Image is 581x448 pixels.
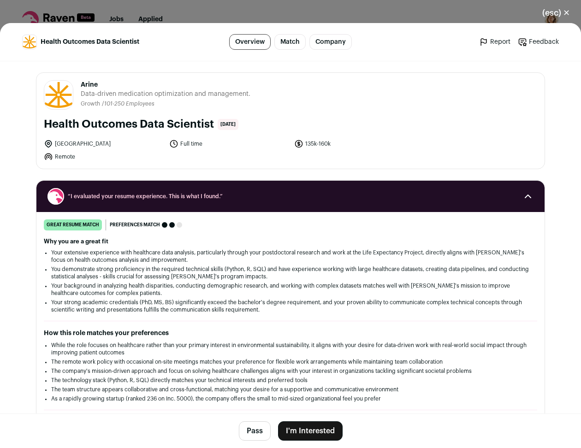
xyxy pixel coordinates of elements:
a: Company [309,34,352,50]
div: great resume match [44,219,102,230]
li: 135k-160k [294,139,414,148]
li: While the role focuses on healthcare rather than your primary interest in environmental sustainab... [51,342,530,356]
li: Your background in analyzing health disparities, conducting demographic research, and working wit... [51,282,530,297]
li: / [102,100,154,107]
a: Match [274,34,306,50]
li: Your extensive experience with healthcare data analysis, particularly through your postdoctoral r... [51,249,530,264]
h1: Health Outcomes Data Scientist [44,117,214,132]
li: The remote work policy with occasional on-site meetings matches your preference for flexible work... [51,358,530,365]
li: As a rapidly growing startup (ranked 236 on Inc. 5000), the company offers the small to mid-sized... [51,395,530,402]
li: Full time [169,139,289,148]
a: Feedback [518,37,559,47]
li: Remote [44,152,164,161]
span: “I evaluated your resume experience. This is what I found.” [68,193,513,200]
img: 30f6334ed6e6d1e8156f6796affd3a42c014bf45892c763aca156e77a75340a1.jpg [23,35,36,48]
span: [DATE] [218,119,238,130]
li: Your strong academic credentials (PhD, MS, BS) significantly exceed the bachelor's degree require... [51,299,530,313]
span: Arine [81,80,250,89]
span: Preferences match [110,220,160,230]
li: [GEOGRAPHIC_DATA] [44,139,164,148]
li: Growth [81,100,102,107]
li: The technology stack (Python, R, SQL) directly matches your technical interests and preferred tools [51,377,530,384]
li: You demonstrate strong proficiency in the required technical skills (Python, R, SQL) and have exp... [51,265,530,280]
span: 101-250 Employees [104,101,154,106]
a: Report [479,37,510,47]
h2: How this role matches your preferences [44,329,537,338]
button: I'm Interested [278,421,343,441]
a: Overview [229,34,271,50]
button: Pass [239,421,271,441]
img: 30f6334ed6e6d1e8156f6796affd3a42c014bf45892c763aca156e77a75340a1.jpg [44,82,73,108]
h2: Why you are a great fit [44,238,537,245]
span: Data-driven medication optimization and management. [81,89,250,99]
span: Health Outcomes Data Scientist [41,37,139,47]
button: Close modal [531,3,581,23]
li: The company's mission-driven approach and focus on solving healthcare challenges aligns with your... [51,367,530,375]
li: The team structure appears collaborative and cross-functional, matching your desire for a support... [51,386,530,393]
